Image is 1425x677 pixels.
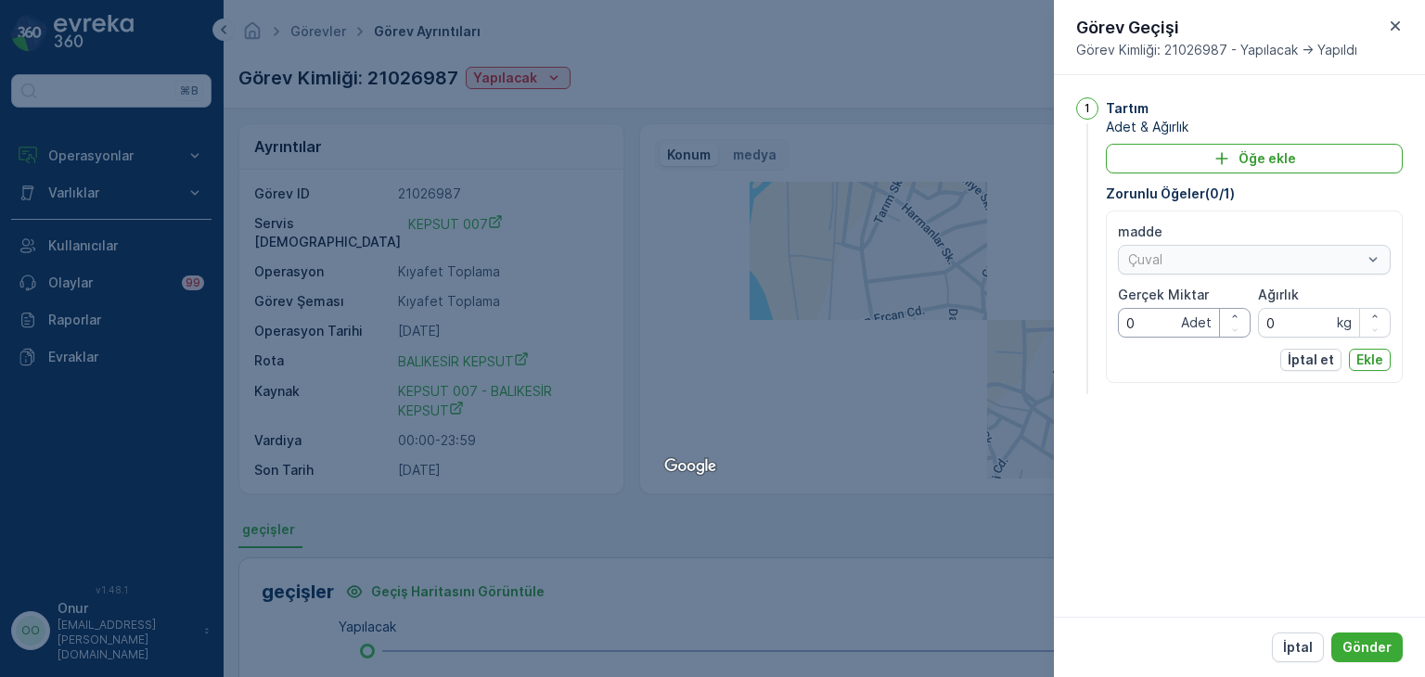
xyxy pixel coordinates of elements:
p: Tartım [1106,99,1149,118]
img: Google [660,454,721,479]
button: İptal et [1280,349,1342,371]
p: Görev Geçişi [1076,15,1357,41]
label: Ağırlık [1258,287,1299,302]
button: Ekle [1349,349,1391,371]
label: Gerçek Miktar [1118,287,1209,302]
button: Gönder [1331,632,1403,662]
p: Gönder [1342,638,1392,657]
button: Öğe ekle [1106,144,1403,173]
p: İptal et [1288,351,1334,369]
p: İptal [1283,638,1313,657]
p: Öğe ekle [1239,149,1296,168]
p: Ekle [1356,351,1383,369]
button: İptal [1272,632,1324,662]
label: madde [1118,224,1162,239]
span: Adet & Ağırlık [1106,118,1403,136]
p: Zorunlu Öğeler ( 0 / 1 ) [1106,185,1403,203]
p: Adet [1181,313,1212,332]
div: 1 [1076,97,1098,120]
span: Görev Kimliği: 21026987 - Yapılacak -> Yapıldı [1076,41,1357,59]
p: kg [1337,313,1352,332]
a: Bu bölgeyi Google Haritalar'da açın (yeni pencerede açılır) [660,454,721,479]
